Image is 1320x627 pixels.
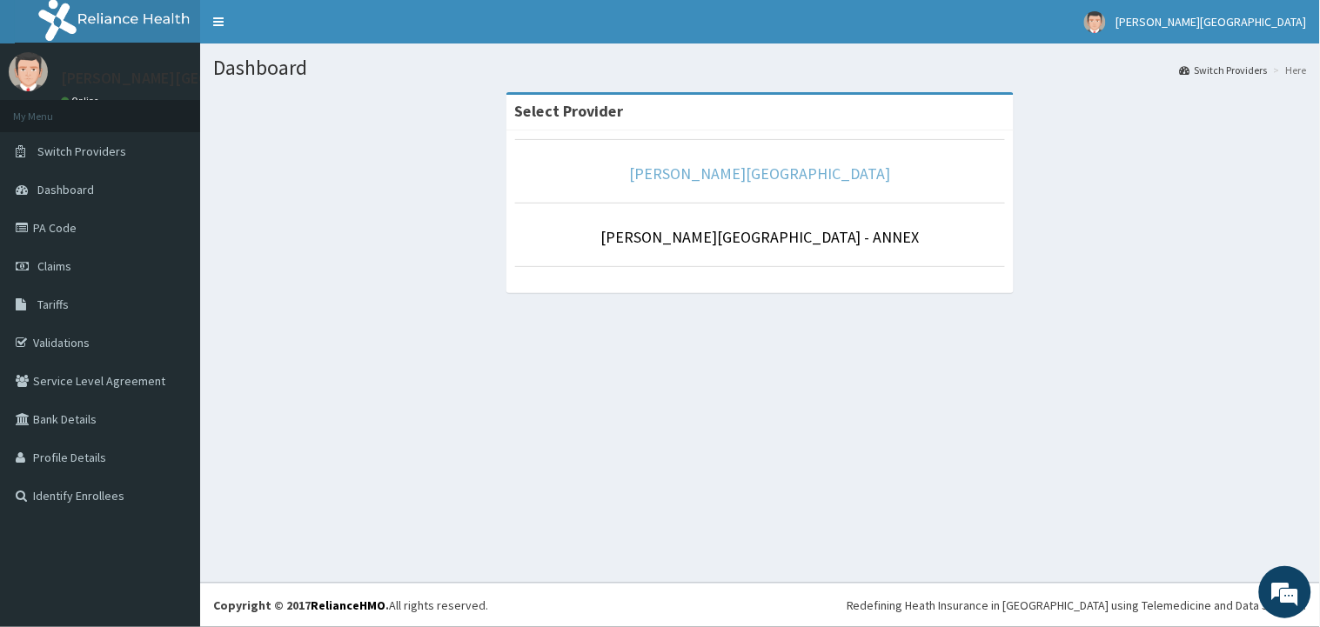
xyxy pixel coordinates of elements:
span: Switch Providers [37,143,126,159]
div: Redefining Heath Insurance in [GEOGRAPHIC_DATA] using Telemedicine and Data Science! [847,597,1307,614]
img: User Image [1084,11,1106,33]
a: Switch Providers [1180,63,1268,77]
li: Here [1270,63,1307,77]
a: Online [61,95,103,107]
strong: Copyright © 2017 . [213,597,389,613]
span: Claims [37,258,71,274]
img: User Image [9,52,48,91]
a: [PERSON_NAME][GEOGRAPHIC_DATA] - ANNEX [600,227,920,247]
strong: Select Provider [515,101,624,121]
span: Tariffs [37,297,69,312]
a: [PERSON_NAME][GEOGRAPHIC_DATA] [630,163,891,183]
span: Dashboard [37,182,94,197]
a: RelianceHMO [311,597,385,613]
h1: Dashboard [213,57,1307,79]
footer: All rights reserved. [200,583,1320,627]
p: [PERSON_NAME][GEOGRAPHIC_DATA] [61,70,318,86]
span: [PERSON_NAME][GEOGRAPHIC_DATA] [1116,14,1307,30]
